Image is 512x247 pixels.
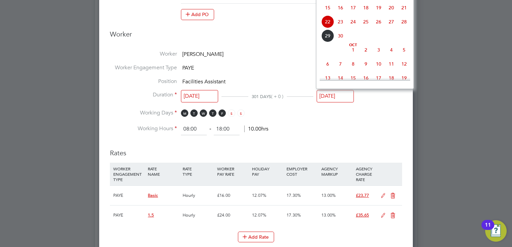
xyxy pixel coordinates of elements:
span: ‐ [208,126,212,132]
span: £23.77 [356,192,369,198]
span: 13.00% [321,212,336,218]
div: AGENCY CHARGE RATE [354,163,377,185]
label: Worker Engagement Type [110,64,177,71]
span: 12.07% [252,212,266,218]
span: 22 [321,15,334,28]
span: 13.00% [321,192,336,198]
span: 28 [398,15,410,28]
span: 10 [372,58,385,70]
span: 21 [398,1,410,14]
span: 1.5 [148,212,154,218]
span: 12 [398,58,410,70]
input: Select one [181,90,218,102]
span: £35.65 [356,212,369,218]
span: 5 [398,44,410,56]
span: 9 [360,58,372,70]
span: T [209,109,216,117]
button: Add PO [181,9,214,20]
span: 11 [385,58,398,70]
span: PAYE [182,65,194,71]
span: 18 [360,1,372,14]
span: 15 [321,1,334,14]
span: 17 [347,1,360,14]
span: 17.30% [286,212,301,218]
span: 17 [372,72,385,84]
div: RATE NAME [146,163,181,180]
span: Facilities Assistant [182,78,226,85]
span: 26 [372,15,385,28]
span: 12.07% [252,192,266,198]
div: £16.00 [215,186,250,205]
label: Working Hours [110,125,177,132]
span: S [228,109,235,117]
span: 19 [398,72,410,84]
input: 17:00 [214,123,240,135]
div: PAYE [112,205,146,225]
span: Oct [347,44,360,47]
span: 17.30% [286,192,301,198]
div: HOLIDAY PAY [250,163,285,180]
input: Select one [317,90,354,102]
input: 08:00 [181,123,207,135]
div: £24.00 [215,205,250,225]
button: Add Rate [238,232,274,242]
div: Hourly [181,205,215,225]
div: WORKER PAY RATE [215,163,250,180]
span: 4 [385,44,398,56]
span: 18 [385,72,398,84]
span: M [181,109,188,117]
span: W [200,109,207,117]
span: 1 [347,44,360,56]
div: PAYE [112,186,146,205]
span: 13 [321,72,334,84]
span: 23 [334,15,347,28]
span: 19 [372,1,385,14]
span: 3 [372,44,385,56]
button: Open Resource Center, 11 new notifications [485,220,507,242]
label: Worker [110,51,177,58]
span: 301 DAYS [252,94,271,99]
span: 2 [360,44,372,56]
span: S [237,109,245,117]
span: 16 [334,1,347,14]
span: 20 [385,1,398,14]
div: WORKER ENGAGEMENT TYPE [112,163,146,185]
span: F [218,109,226,117]
span: [PERSON_NAME] [182,51,223,58]
span: ( + 0 ) [271,93,283,99]
div: 11 [485,225,491,234]
div: AGENCY MARKUP [320,163,354,180]
span: 14 [334,72,347,84]
span: 10.00hrs [244,126,268,132]
label: Duration [110,91,177,98]
span: 30 [334,29,347,42]
span: T [190,109,198,117]
span: 27 [385,15,398,28]
span: 6 [321,58,334,70]
label: Position [110,78,177,85]
span: 8 [347,58,360,70]
div: RATE TYPE [181,163,215,180]
span: Basic [148,192,158,198]
span: 7 [334,58,347,70]
div: Hourly [181,186,215,205]
span: 29 [321,29,334,42]
span: 15 [347,72,360,84]
span: 24 [347,15,360,28]
label: Working Days [110,109,177,116]
h3: Rates [110,142,402,157]
h3: Worker [110,30,402,44]
span: 16 [360,72,372,84]
div: EMPLOYER COST [285,163,319,180]
span: 25 [360,15,372,28]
